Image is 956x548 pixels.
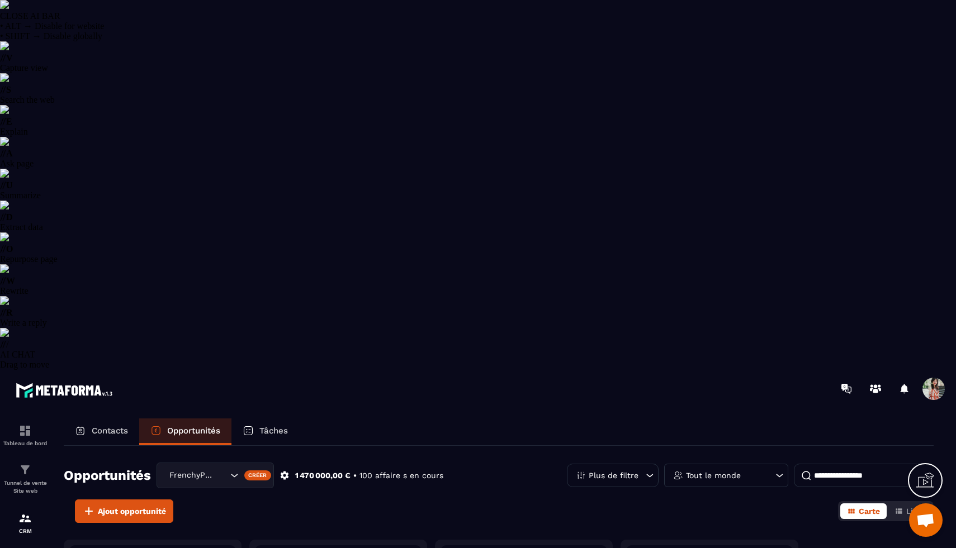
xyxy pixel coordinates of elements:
[3,503,48,542] a: formationformationCRM
[859,507,880,516] span: Carte
[3,440,48,446] p: Tableau de bord
[3,528,48,534] p: CRM
[139,418,231,445] a: Opportunités
[18,424,32,437] img: formation
[259,426,288,436] p: Tâches
[244,470,272,480] div: Créer
[16,380,116,401] img: logo
[359,470,443,481] p: 100 affaire s en cours
[98,506,166,517] span: Ajout opportunité
[888,503,931,519] button: Liste
[64,464,151,487] h2: Opportunités
[18,512,32,525] img: formation
[64,418,139,445] a: Contacts
[92,426,128,436] p: Contacts
[167,469,216,482] span: FrenchyPartners
[3,479,48,495] p: Tunnel de vente Site web
[18,463,32,476] img: formation
[231,418,299,445] a: Tâches
[906,507,925,516] span: Liste
[909,503,943,537] div: Ouvrir le chat
[3,455,48,503] a: formationformationTunnel de vente Site web
[3,416,48,455] a: formationformationTableau de bord
[216,469,228,482] input: Search for option
[157,463,274,488] div: Search for option
[686,471,741,479] p: Tout le monde
[75,499,173,523] button: Ajout opportunité
[840,503,887,519] button: Carte
[353,470,357,481] p: •
[167,426,220,436] p: Opportunités
[589,471,638,479] p: Plus de filtre
[295,470,351,481] p: 1 470 000,00 €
